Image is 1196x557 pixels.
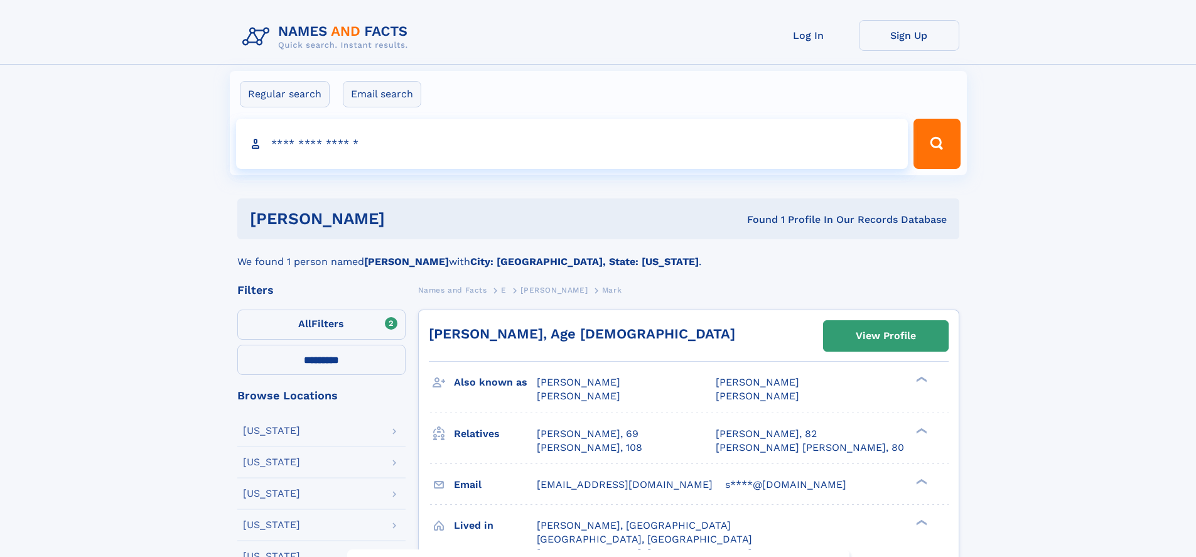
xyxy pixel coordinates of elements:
[859,20,959,51] a: Sign Up
[856,322,916,350] div: View Profile
[824,321,948,351] a: View Profile
[237,390,406,401] div: Browse Locations
[243,489,300,499] div: [US_STATE]
[537,519,731,531] span: [PERSON_NAME], [GEOGRAPHIC_DATA]
[236,119,908,169] input: search input
[364,256,449,268] b: [PERSON_NAME]
[566,213,947,227] div: Found 1 Profile In Our Records Database
[237,239,959,269] div: We found 1 person named with .
[520,286,588,295] span: [PERSON_NAME]
[758,20,859,51] a: Log In
[237,284,406,296] div: Filters
[243,426,300,436] div: [US_STATE]
[716,376,799,388] span: [PERSON_NAME]
[537,427,638,441] a: [PERSON_NAME], 69
[716,441,904,455] a: [PERSON_NAME] [PERSON_NAME], 80
[454,515,537,536] h3: Lived in
[418,282,487,298] a: Names and Facts
[716,390,799,402] span: [PERSON_NAME]
[537,390,620,402] span: [PERSON_NAME]
[470,256,699,268] b: City: [GEOGRAPHIC_DATA], State: [US_STATE]
[520,282,588,298] a: [PERSON_NAME]
[716,427,817,441] a: [PERSON_NAME], 82
[243,520,300,530] div: [US_STATE]
[237,20,418,54] img: Logo Names and Facts
[343,81,421,107] label: Email search
[913,119,960,169] button: Search Button
[237,310,406,340] label: Filters
[537,533,752,545] span: [GEOGRAPHIC_DATA], [GEOGRAPHIC_DATA]
[298,318,311,330] span: All
[454,372,537,393] h3: Also known as
[537,479,713,490] span: [EMAIL_ADDRESS][DOMAIN_NAME]
[537,441,642,455] a: [PERSON_NAME], 108
[454,474,537,495] h3: Email
[913,518,928,526] div: ❯
[602,286,622,295] span: Mark
[429,326,735,342] a: [PERSON_NAME], Age [DEMOGRAPHIC_DATA]
[243,457,300,467] div: [US_STATE]
[537,376,620,388] span: [PERSON_NAME]
[913,477,928,485] div: ❯
[501,286,507,295] span: E
[913,376,928,384] div: ❯
[454,423,537,445] h3: Relatives
[250,211,566,227] h1: [PERSON_NAME]
[913,426,928,435] div: ❯
[501,282,507,298] a: E
[240,81,330,107] label: Regular search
